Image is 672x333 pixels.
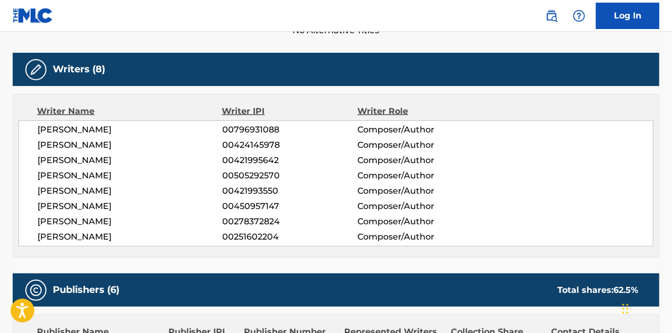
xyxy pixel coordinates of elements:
span: [PERSON_NAME] [37,215,222,228]
a: Log In [596,3,659,29]
img: Publishers [30,284,42,297]
img: help [573,9,585,22]
img: search [545,9,558,22]
span: 62.5 % [613,285,638,295]
span: Composer/Author [357,215,480,228]
span: 00421995642 [222,154,358,167]
span: 00251602204 [222,231,358,243]
span: Composer/Author [357,169,480,182]
a: Public Search [541,5,562,26]
span: [PERSON_NAME] [37,200,222,213]
span: Composer/Author [357,185,480,197]
span: [PERSON_NAME] [37,169,222,182]
span: 00450957147 [222,200,358,213]
div: Total shares: [557,284,638,297]
div: Drag [622,293,629,325]
img: Writers [30,63,42,76]
h5: Writers (8) [53,63,105,75]
span: [PERSON_NAME] [37,185,222,197]
span: Composer/Author [357,200,480,213]
iframe: Chat Widget [619,282,672,333]
span: 00278372824 [222,215,358,228]
span: 00796931088 [222,123,358,136]
div: Writer Role [357,105,481,118]
div: Writer IPI [222,105,357,118]
span: 00505292570 [222,169,358,182]
div: Help [569,5,590,26]
span: [PERSON_NAME] [37,139,222,151]
span: [PERSON_NAME] [37,154,222,167]
h5: Publishers (6) [53,284,119,296]
span: 00421993550 [222,185,358,197]
span: [PERSON_NAME] [37,231,222,243]
div: Writer Name [37,105,222,118]
span: Composer/Author [357,231,480,243]
img: MLC Logo [13,8,53,23]
span: Composer/Author [357,123,480,136]
span: 00424145978 [222,139,358,151]
span: Composer/Author [357,154,480,167]
span: [PERSON_NAME] [37,123,222,136]
span: Composer/Author [357,139,480,151]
